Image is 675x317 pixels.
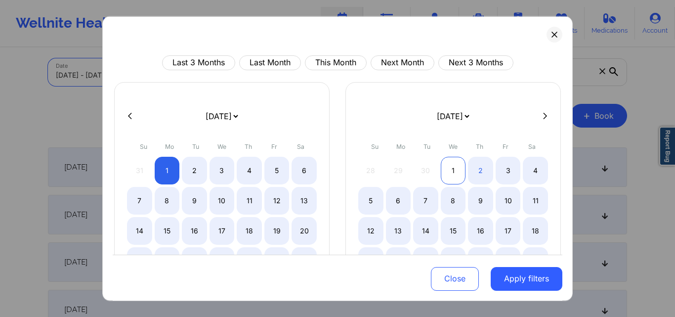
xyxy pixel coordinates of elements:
[245,142,252,150] abbr: Thursday
[371,142,379,150] abbr: Sunday
[162,55,235,70] button: Last 3 Months
[127,186,152,214] div: Sun Sep 07 2025
[155,186,180,214] div: Mon Sep 08 2025
[386,217,411,244] div: Mon Oct 13 2025
[441,156,466,184] div: Wed Oct 01 2025
[210,156,235,184] div: Wed Sep 03 2025
[468,217,493,244] div: Thu Oct 16 2025
[297,142,304,150] abbr: Saturday
[491,267,562,291] button: Apply filters
[292,247,317,274] div: Sat Sep 27 2025
[431,267,479,291] button: Close
[413,186,438,214] div: Tue Oct 07 2025
[496,156,521,184] div: Fri Oct 03 2025
[386,186,411,214] div: Mon Oct 06 2025
[468,156,493,184] div: Thu Oct 02 2025
[523,217,548,244] div: Sat Oct 18 2025
[155,156,180,184] div: Mon Sep 01 2025
[413,247,438,274] div: Tue Oct 21 2025
[292,186,317,214] div: Sat Sep 13 2025
[264,186,290,214] div: Fri Sep 12 2025
[264,217,290,244] div: Fri Sep 19 2025
[441,217,466,244] div: Wed Oct 15 2025
[523,247,548,274] div: Sat Oct 25 2025
[210,217,235,244] div: Wed Sep 17 2025
[210,186,235,214] div: Wed Sep 10 2025
[503,142,508,150] abbr: Friday
[271,142,277,150] abbr: Friday
[371,55,434,70] button: Next Month
[523,156,548,184] div: Sat Oct 04 2025
[239,55,301,70] button: Last Month
[237,156,262,184] div: Thu Sep 04 2025
[358,186,383,214] div: Sun Oct 05 2025
[155,247,180,274] div: Mon Sep 22 2025
[423,142,430,150] abbr: Tuesday
[264,247,290,274] div: Fri Sep 26 2025
[127,217,152,244] div: Sun Sep 14 2025
[165,142,174,150] abbr: Monday
[496,247,521,274] div: Fri Oct 24 2025
[292,217,317,244] div: Sat Sep 20 2025
[210,247,235,274] div: Wed Sep 24 2025
[127,247,152,274] div: Sun Sep 21 2025
[476,142,483,150] abbr: Thursday
[182,217,207,244] div: Tue Sep 16 2025
[496,186,521,214] div: Fri Oct 10 2025
[182,156,207,184] div: Tue Sep 02 2025
[182,186,207,214] div: Tue Sep 09 2025
[217,142,226,150] abbr: Wednesday
[523,186,548,214] div: Sat Oct 11 2025
[528,142,536,150] abbr: Saturday
[438,55,513,70] button: Next 3 Months
[441,247,466,274] div: Wed Oct 22 2025
[413,217,438,244] div: Tue Oct 14 2025
[396,142,405,150] abbr: Monday
[441,186,466,214] div: Wed Oct 08 2025
[358,217,383,244] div: Sun Oct 12 2025
[192,142,199,150] abbr: Tuesday
[182,247,207,274] div: Tue Sep 23 2025
[449,142,458,150] abbr: Wednesday
[305,55,367,70] button: This Month
[358,247,383,274] div: Sun Oct 19 2025
[155,217,180,244] div: Mon Sep 15 2025
[468,186,493,214] div: Thu Oct 09 2025
[496,217,521,244] div: Fri Oct 17 2025
[140,142,147,150] abbr: Sunday
[264,156,290,184] div: Fri Sep 05 2025
[386,247,411,274] div: Mon Oct 20 2025
[237,217,262,244] div: Thu Sep 18 2025
[237,186,262,214] div: Thu Sep 11 2025
[237,247,262,274] div: Thu Sep 25 2025
[468,247,493,274] div: Thu Oct 23 2025
[292,156,317,184] div: Sat Sep 06 2025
